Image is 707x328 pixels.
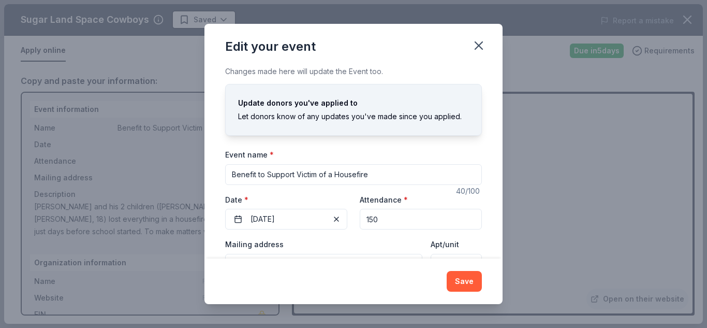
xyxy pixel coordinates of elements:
label: Event name [225,150,274,160]
div: Edit your event [225,38,316,55]
input: Enter a US address [225,254,422,275]
div: Let donors know of any updates you've made since you applied. [238,110,469,123]
button: [DATE] [225,209,347,230]
div: Update donors you've applied to [238,97,469,109]
div: 40 /100 [456,185,482,197]
label: Attendance [360,195,408,205]
div: Changes made here will update the Event too. [225,65,482,78]
label: Date [225,195,347,205]
button: Save [447,271,482,292]
input: Spring Fundraiser [225,164,482,185]
input: # [431,254,482,275]
label: Mailing address [225,239,284,250]
label: Apt/unit [431,239,459,250]
input: 20 [360,209,482,230]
